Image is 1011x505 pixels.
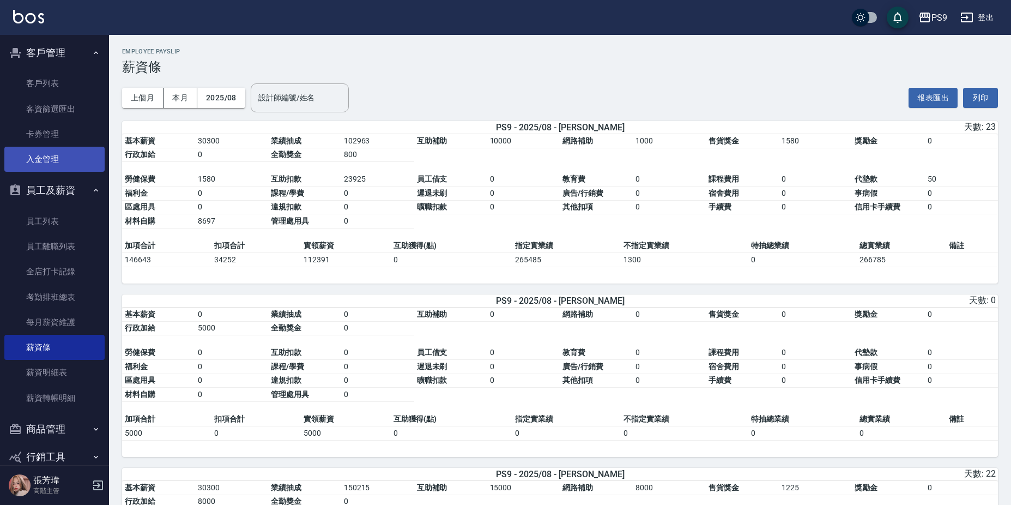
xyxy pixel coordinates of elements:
h2: Employee Payslip [122,48,998,55]
td: 0 [779,200,852,214]
span: 課程費用 [709,348,739,357]
span: 基本薪資 [125,310,155,318]
button: 2025/08 [197,88,245,108]
span: 其他扣項 [562,376,593,384]
span: 區處用具 [125,202,155,211]
td: 0 [633,187,706,201]
td: 0 [195,374,268,388]
td: 指定實業績 [512,412,621,426]
td: 1580 [779,134,852,148]
td: 265485 [512,253,621,267]
a: 客資篩選匯出 [4,97,105,122]
button: 報表匯出 [909,88,958,108]
span: 遲退未刷 [417,362,447,371]
span: 課程/學費 [271,362,304,371]
span: 手續費 [709,202,731,211]
td: 0 [195,388,268,402]
td: 不指定實業績 [621,239,748,253]
span: 宿舍費用 [709,189,739,197]
div: 天數: 22 [708,468,996,480]
span: 互助補助 [417,310,447,318]
td: 0 [487,308,560,322]
td: 0 [341,374,414,388]
span: 宿舍費用 [709,362,739,371]
span: 互助補助 [417,483,447,492]
td: 0 [211,426,301,440]
td: 5000 [122,426,211,440]
td: 實領薪資 [301,239,390,253]
td: 0 [925,360,998,374]
button: 員工及薪資 [4,176,105,205]
td: 0 [341,187,414,201]
td: 0 [925,481,998,495]
button: save [887,7,909,28]
td: 0 [633,346,706,360]
td: 0 [341,321,414,335]
span: 違規扣款 [271,202,301,211]
span: PS9 - 2025/08 - [PERSON_NAME] [496,122,625,133]
td: 特抽總業績 [748,412,857,426]
a: 薪資條 [4,335,105,360]
td: 0 [487,187,560,201]
span: 互助補助 [417,136,447,145]
img: Logo [13,10,44,23]
td: 0 [341,346,414,360]
td: 10000 [487,134,560,148]
td: 0 [925,374,998,388]
button: 列印 [963,88,998,108]
td: 0 [487,172,560,187]
td: 0 [341,214,414,229]
a: 卡券管理 [4,122,105,147]
td: 0 [487,360,560,374]
td: 實領薪資 [301,412,390,426]
button: 上個月 [122,88,164,108]
span: 課程/學費 [271,189,304,197]
button: 行銷工具 [4,443,105,471]
td: 加項合計 [122,239,211,253]
span: 廣告/行銷費 [562,362,603,371]
td: 0 [487,200,560,214]
span: 售貨獎金 [709,310,739,318]
td: 23925 [341,172,414,187]
td: 8697 [195,214,268,229]
table: a dense table [122,134,998,239]
td: 扣項合計 [211,239,301,253]
td: 5000 [195,321,268,335]
span: 獎勵金 [855,483,877,492]
td: 互助獲得(點) [391,412,513,426]
h5: 張芳瑋 [33,475,89,486]
span: 勞健保費 [125,175,155,183]
span: 管理處用具 [271,217,309,225]
span: 廣告/行銷費 [562,189,603,197]
td: 0 [195,200,268,214]
td: 0 [341,360,414,374]
td: 1300 [621,253,748,267]
div: 天數: 23 [708,122,996,133]
td: 1580 [195,172,268,187]
div: 天數: 0 [708,295,996,306]
a: 入金管理 [4,147,105,172]
td: 互助獲得(點) [391,239,513,253]
td: 扣項合計 [211,412,301,426]
td: 0 [748,426,857,440]
a: 薪資轉帳明細 [4,386,105,411]
td: 146643 [122,253,211,267]
button: 客戶管理 [4,39,105,67]
span: 手續費 [709,376,731,384]
td: 0 [633,172,706,187]
img: Person [9,474,31,496]
td: 特抽總業績 [748,239,857,253]
span: 代墊款 [855,175,877,183]
table: a dense table [122,308,998,412]
td: 0 [512,426,621,440]
span: 代墊款 [855,348,877,357]
td: 0 [621,426,748,440]
span: 行政加給 [125,150,155,159]
span: 福利金 [125,189,148,197]
span: 業績抽成 [271,483,301,492]
td: 0 [633,374,706,388]
td: 0 [779,172,852,187]
a: 員工離職列表 [4,234,105,259]
a: 員工列表 [4,209,105,234]
span: 材料自購 [125,217,155,225]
